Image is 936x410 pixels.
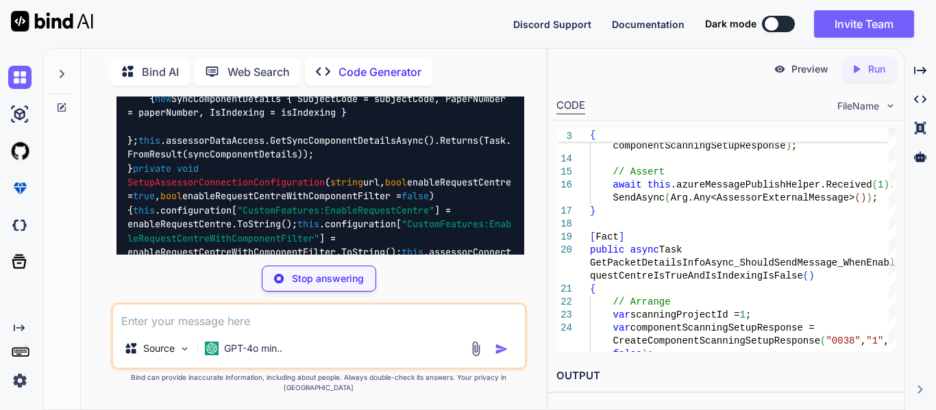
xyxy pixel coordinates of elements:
[556,309,572,322] div: 23
[814,10,914,38] button: Invite Team
[590,205,595,216] span: }
[595,231,619,242] span: Fact
[237,204,434,216] span: "CustomFeatures:EnableRequestCentre"
[671,192,855,203] span: Arg.Any<AssessorExternalMessage>
[177,162,199,175] span: void
[227,64,290,80] p: Web Search
[868,62,885,76] p: Run
[556,322,572,335] div: 24
[8,369,32,392] img: settings
[791,62,828,76] p: Preview
[872,192,878,203] span: ;
[556,130,572,143] span: 3
[292,272,364,285] p: Stop answering
[556,205,572,218] div: 17
[155,92,171,105] span: new
[127,176,517,202] span: url, enableRequestCentre = , enableRequestCentreWithComponentFilter =
[630,322,815,333] span: componentScanningSetupResponse =
[630,244,659,255] span: async
[837,99,879,113] span: FileName
[8,103,32,126] img: ai-studio
[739,309,745,320] span: 1
[612,18,685,30] span: Documentation
[513,17,591,31] button: Discord Support
[590,129,595,140] span: {
[133,204,155,216] span: this
[127,176,325,188] span: SetupAssessorConnectionConfiguration
[855,192,861,203] span: (
[8,66,32,89] img: chat
[612,17,685,31] button: Documentation
[205,342,219,355] img: GPT-4o mini
[556,179,572,192] div: 16
[495,342,508,356] img: icon
[861,192,866,203] span: )
[872,179,878,190] span: (
[619,231,624,242] span: ]
[803,270,809,281] span: (
[590,244,624,255] span: public
[111,372,527,393] p: Bind can provide inaccurate information, including about people. Always double-check its answers....
[556,244,572,257] div: 20
[809,270,814,281] span: )
[8,140,32,163] img: githubLight
[590,283,595,294] span: {
[630,309,740,320] span: scanningProjectId =
[613,348,642,359] span: false
[826,335,860,346] span: "0038"
[642,348,648,359] span: )
[613,192,665,203] span: SendAsync
[665,192,670,203] span: (
[648,179,671,190] span: this
[791,140,797,151] span: ;
[746,309,751,320] span: ;
[160,190,182,203] span: bool
[774,63,786,75] img: preview
[590,257,878,268] span: GetPacketDetailsInfoAsync_ShouldSendMessage_WhenEn
[556,166,572,179] div: 15
[884,179,889,190] span: )
[820,335,826,346] span: (
[866,192,872,203] span: )
[878,257,912,268] span: ableRe
[613,335,820,346] span: CreateComponentScanningSetupResponse
[613,166,665,177] span: // Assert
[468,341,484,357] img: attachment
[385,176,407,188] span: bool
[885,100,896,112] img: chevron down
[613,322,630,333] span: var
[556,218,572,231] div: 18
[861,335,866,346] span: ,
[556,296,572,309] div: 22
[11,11,93,31] img: Bind AI
[786,140,791,151] span: )
[548,360,904,392] h2: OUTPUT
[513,18,591,30] span: Discord Support
[138,134,160,146] span: this
[648,348,653,359] span: ;
[127,218,511,244] span: "CustomFeatures:EnableRequestCentreWithComponentFilter"
[556,283,572,296] div: 21
[143,342,175,355] p: Source
[8,214,32,237] img: darkCloudIdeIcon
[338,64,421,80] p: Code Generator
[878,179,883,190] span: 1
[705,17,756,31] span: Dark mode
[8,177,32,200] img: premium
[613,296,671,307] span: // Arrange
[671,179,872,190] span: .azureMessagePublishHelper.Received
[613,179,642,190] span: await
[179,343,190,355] img: Pick Models
[659,244,682,255] span: Task
[590,231,595,242] span: [
[133,190,155,203] span: true
[613,140,786,151] span: componentScanningSetupResponse
[297,218,319,231] span: this
[884,335,889,346] span: ,
[866,335,883,346] span: "1"
[142,64,179,80] p: Bind AI
[590,270,803,281] span: questCentreIsTrueAndIsIndexingIsFalse
[402,190,429,203] span: false
[556,98,585,114] div: CODE
[402,246,423,258] span: this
